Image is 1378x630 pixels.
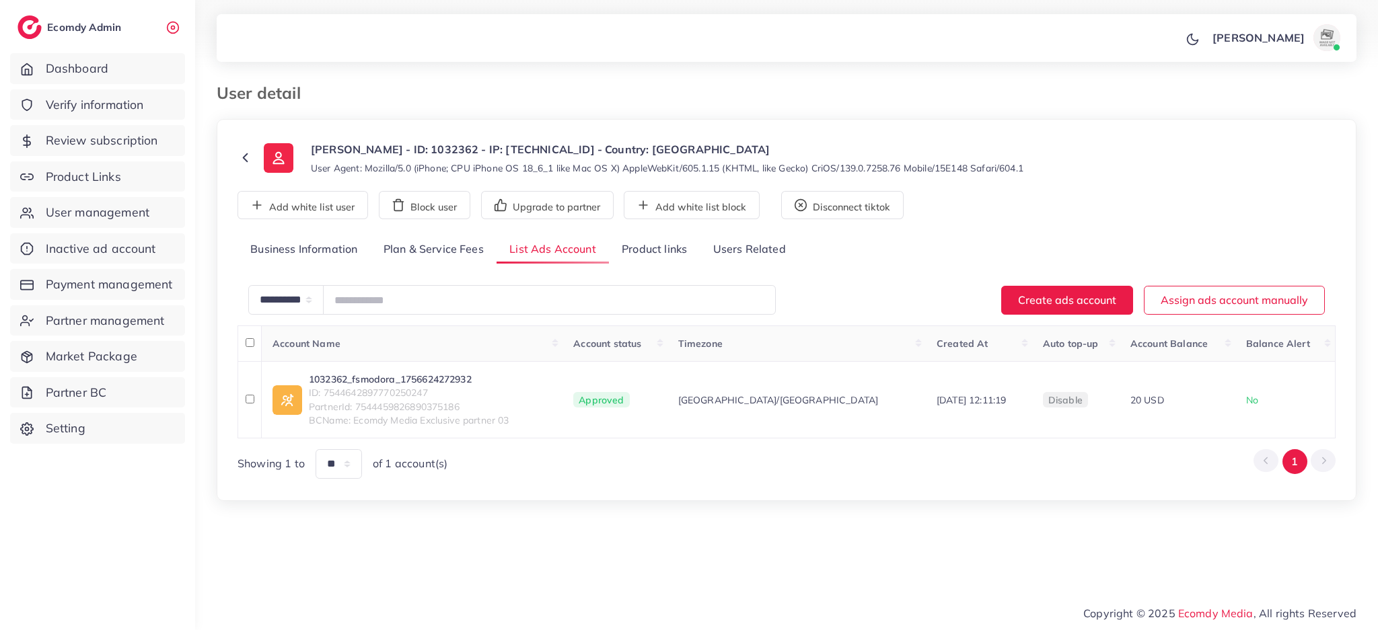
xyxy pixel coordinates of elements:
[10,53,185,84] a: Dashboard
[10,269,185,300] a: Payment management
[609,235,700,264] a: Product links
[1282,449,1307,474] button: Go to page 1
[573,338,641,350] span: Account status
[700,235,798,264] a: Users Related
[10,125,185,156] a: Review subscription
[781,191,904,219] button: Disconnect tiktok
[46,168,121,186] span: Product Links
[624,191,760,219] button: Add white list block
[46,240,156,258] span: Inactive ad account
[373,456,447,471] span: of 1 account(s)
[497,235,609,264] a: List Ads Account
[238,456,305,471] span: Showing 1 to
[678,338,723,350] span: Timezone
[1254,449,1336,474] ul: Pagination
[1043,338,1099,350] span: Auto top-up
[46,348,137,365] span: Market Package
[10,305,185,336] a: Partner management
[1313,24,1340,51] img: avatar
[309,400,509,414] span: PartnerId: 7544459826890375186
[309,372,509,386] a: 1032362_fsmodora_1756624272932
[371,235,497,264] a: Plan & Service Fees
[678,393,879,407] span: [GEOGRAPHIC_DATA]/[GEOGRAPHIC_DATA]
[1048,394,1083,406] span: disable
[1083,605,1356,621] span: Copyright © 2025
[264,143,293,173] img: ic-user-info.36bf1079.svg
[937,394,1006,406] span: [DATE] 12:11:19
[17,15,124,39] a: logoEcomdy Admin
[46,420,85,437] span: Setting
[311,141,1023,157] p: [PERSON_NAME] - ID: 1032362 - IP: [TECHNICAL_ID] - Country: [GEOGRAPHIC_DATA]
[937,338,988,350] span: Created At
[10,233,185,264] a: Inactive ad account
[309,386,509,399] span: ID: 7544642897770250247
[1212,30,1305,46] p: [PERSON_NAME]
[1205,24,1346,51] a: [PERSON_NAME]avatar
[573,392,629,408] span: Approved
[46,312,165,329] span: Partner management
[1130,394,1164,406] span: 20 USD
[10,341,185,372] a: Market Package
[10,413,185,444] a: Setting
[46,132,158,149] span: Review subscription
[47,21,124,34] h2: Ecomdy Admin
[238,191,368,219] button: Add white list user
[17,15,42,39] img: logo
[46,384,107,401] span: Partner BC
[46,96,144,114] span: Verify information
[309,414,509,427] span: BCName: Ecomdy Media Exclusive partner 03
[273,338,340,350] span: Account Name
[273,385,302,415] img: ic-ad-info.7fc67b75.svg
[481,191,614,219] button: Upgrade to partner
[1246,338,1310,350] span: Balance Alert
[1144,286,1325,315] button: Assign ads account manually
[311,161,1023,175] small: User Agent: Mozilla/5.0 (iPhone; CPU iPhone OS 18_6_1 like Mac OS X) AppleWebKit/605.1.15 (KHTML,...
[46,60,108,77] span: Dashboard
[1130,338,1208,350] span: Account Balance
[379,191,470,219] button: Block user
[10,197,185,228] a: User management
[217,83,312,103] h3: User detail
[1178,606,1254,620] a: Ecomdy Media
[1001,286,1133,315] button: Create ads account
[46,276,173,293] span: Payment management
[10,161,185,192] a: Product Links
[238,235,371,264] a: Business Information
[1246,394,1258,406] span: No
[10,377,185,408] a: Partner BC
[46,204,149,221] span: User management
[1254,605,1356,621] span: , All rights Reserved
[10,89,185,120] a: Verify information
